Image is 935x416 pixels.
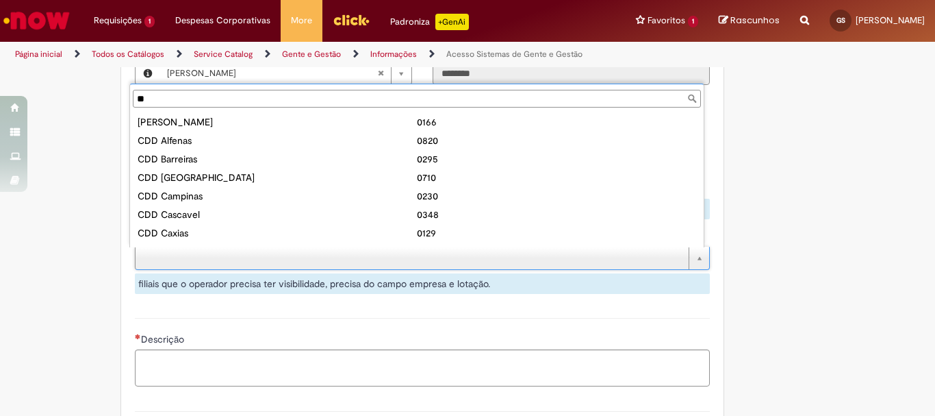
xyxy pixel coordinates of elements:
[417,115,696,129] div: 0166
[138,115,417,129] div: [PERSON_NAME]
[417,189,696,203] div: 0230
[138,208,417,221] div: CDD Cascavel
[138,226,417,240] div: CDD Caxias
[138,134,417,147] div: CDD Alfenas
[417,152,696,166] div: 0295
[417,171,696,184] div: 0710
[417,245,696,258] div: 0118
[138,152,417,166] div: CDD Barreiras
[417,208,696,221] div: 0348
[138,245,417,258] div: CDD Pelotas
[130,110,704,247] ul: Lotações
[138,171,417,184] div: CDD [GEOGRAPHIC_DATA]
[138,189,417,203] div: CDD Campinas
[417,134,696,147] div: 0820
[417,226,696,240] div: 0129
